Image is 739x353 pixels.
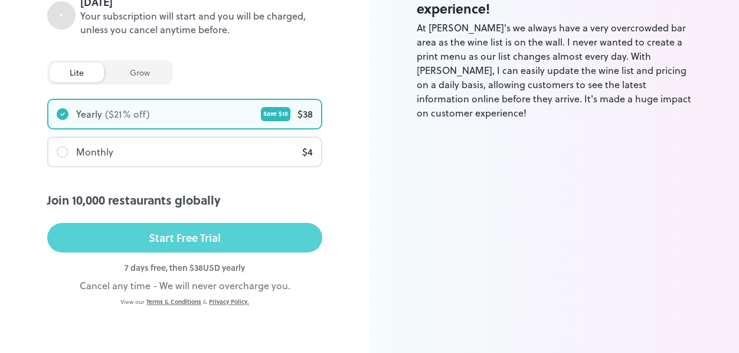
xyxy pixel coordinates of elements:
a: Terms & Conditions [146,297,201,306]
div: Join 10,000 restaurants globally [47,191,322,209]
div: Cancel any time - We will never overcharge you. [47,278,322,293]
div: Yearly [76,107,102,121]
a: Privacy Policy. [209,297,249,306]
div: Monthly [76,145,113,159]
div: Your subscription will start and you will be charged, unless you cancel anytime before. [80,9,322,37]
div: $ 4 [302,145,313,159]
div: lite [50,63,104,82]
div: ($ 21 % off) [105,107,150,121]
div: Start Free Trial [149,229,221,247]
div: View our & [47,297,322,306]
div: 7 days free, then $ 38 USD yearly [47,261,322,274]
div: At [PERSON_NAME]'s we always have a very overcrowded bar area as the wine list is on the wall. I ... [417,21,692,120]
button: Start Free Trial [47,223,322,252]
div: grow [110,63,170,82]
div: Save $ 10 [261,107,290,121]
div: $ 38 [297,107,313,121]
